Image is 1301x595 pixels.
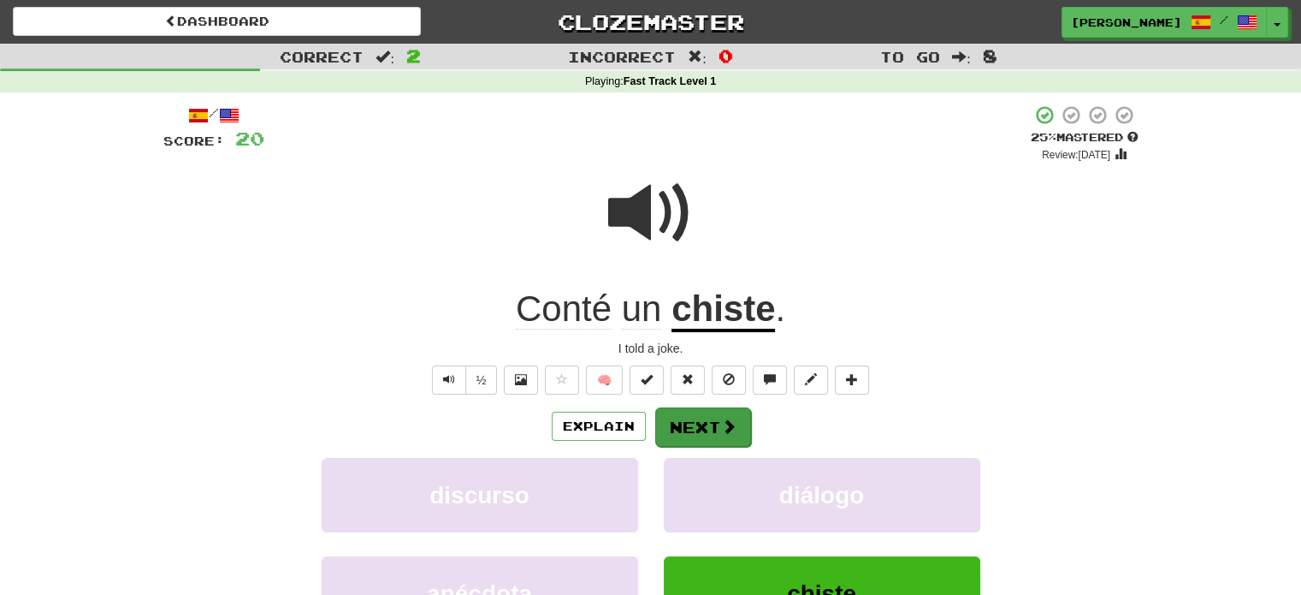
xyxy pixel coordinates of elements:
button: Reset to 0% Mastered (alt+r) [671,366,705,395]
span: 2 [406,45,421,66]
button: Set this sentence to 100% Mastered (alt+m) [630,366,664,395]
span: Score: [163,134,225,148]
span: : [952,50,971,64]
button: diálogo [664,458,980,533]
button: 🧠 [586,366,623,395]
span: Conté [516,289,612,330]
button: discurso [322,458,638,533]
button: Favorite sentence (alt+f) [545,366,579,395]
span: : [376,50,394,64]
button: Add to collection (alt+a) [835,366,869,395]
span: To go [880,48,940,65]
div: Mastered [1031,130,1138,146]
span: Correct [280,48,364,65]
span: 25 % [1031,130,1056,144]
u: chiste [671,289,775,332]
a: [PERSON_NAME] / [1061,7,1267,38]
span: un [622,289,662,330]
span: 0 [719,45,733,66]
span: [PERSON_NAME] [1071,15,1182,30]
strong: Fast Track Level 1 [624,75,717,87]
div: Text-to-speech controls [429,366,498,395]
div: I told a joke. [163,340,1138,357]
button: ½ [465,366,498,395]
a: Dashboard [13,7,421,36]
span: . [775,289,785,329]
button: Next [655,408,751,447]
button: Edit sentence (alt+d) [794,366,828,395]
span: 8 [983,45,997,66]
button: Ignore sentence (alt+i) [712,366,746,395]
span: discurso [429,482,529,509]
span: : [688,50,707,64]
span: / [1220,14,1228,26]
button: Play sentence audio (ctl+space) [432,366,466,395]
button: Show image (alt+x) [504,366,538,395]
span: Incorrect [568,48,676,65]
div: / [163,104,264,126]
span: diálogo [779,482,865,509]
small: Review: [DATE] [1042,149,1110,161]
button: Explain [552,412,646,441]
a: Clozemaster [446,7,855,37]
span: 20 [235,128,264,149]
button: Discuss sentence (alt+u) [753,366,787,395]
